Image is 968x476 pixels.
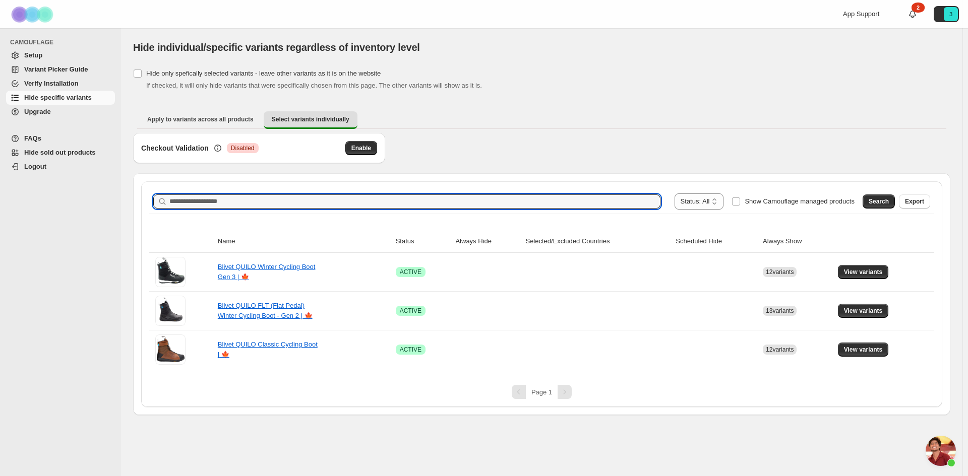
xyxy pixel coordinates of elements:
span: Upgrade [24,108,51,115]
span: Export [905,197,924,206]
span: Hide only spefically selected variants - leave other variants as it is on the website [146,70,381,77]
button: Apply to variants across all products [139,111,262,127]
th: Name [215,230,393,253]
button: Select variants individually [264,111,357,129]
span: Select variants individually [272,115,349,123]
th: Selected/Excluded Countries [522,230,673,253]
span: Page 1 [531,388,552,396]
span: View variants [844,268,883,276]
th: Scheduled Hide [673,230,760,253]
a: FAQs [6,131,115,146]
button: Export [899,194,930,209]
div: Select variants individually [133,133,950,415]
span: FAQs [24,134,41,142]
span: 12 variants [766,268,794,276]
a: Verify Installation [6,77,115,91]
span: Hide specific variants [24,94,92,101]
img: Camouflage [8,1,58,28]
span: Disabled [231,144,255,152]
a: Setup [6,48,115,62]
h3: Checkout Validation [141,143,209,153]
div: 2 [912,3,925,13]
nav: Pagination [149,385,934,399]
span: Setup [24,51,42,59]
a: Variant Picker Guide [6,62,115,77]
a: Hide sold out products [6,146,115,160]
span: View variants [844,346,883,354]
span: ACTIVE [400,268,421,276]
span: App Support [843,10,879,18]
a: Blivet QUILO FLT (Flat Pedal) Winter Cycling Boot - Gen 2 | 🍁 [218,302,313,319]
span: Search [869,197,889,206]
a: Blivet QUILO Classic Cycling Boot | 🍁 [218,341,318,358]
span: 12 variants [766,346,794,353]
button: View variants [838,265,889,279]
span: Verify Installation [24,80,79,87]
th: Status [393,230,453,253]
span: ACTIVE [400,346,421,354]
button: Enable [345,141,377,155]
button: Search [863,194,895,209]
span: Apply to variants across all products [147,115,254,123]
th: Always Hide [452,230,522,253]
span: 13 variants [766,307,794,314]
text: 3 [949,11,952,17]
button: Avatar with initials 3 [934,6,959,22]
span: ACTIVE [400,307,421,315]
a: Hide specific variants [6,91,115,105]
img: Blivet QUILO Winter Cycling Boot Gen 3 | 🍁 [155,257,186,287]
button: View variants [838,304,889,318]
span: Hide sold out products [24,149,96,156]
span: If checked, it will only hide variants that were specifically chosen from this page. The other va... [146,82,482,89]
span: View variants [844,307,883,315]
img: Blivet QUILO Classic Cycling Boot | 🍁 [155,334,186,365]
span: CAMOUFLAGE [10,38,116,46]
a: Upgrade [6,105,115,119]
span: Hide individual/specific variants regardless of inventory level [133,42,420,53]
span: Variant Picker Guide [24,65,88,73]
span: Logout [24,163,46,170]
button: View variants [838,343,889,357]
th: Always Show [760,230,835,253]
div: Open chat [926,436,956,466]
img: Blivet QUILO FLT (Flat Pedal) Winter Cycling Boot - Gen 2 | 🍁 [155,296,186,326]
a: Blivet QUILO Winter Cycling Boot Gen 3 | 🍁 [218,263,316,281]
a: 2 [907,9,918,19]
a: Logout [6,160,115,174]
span: Show Camouflage managed products [745,197,855,205]
span: Avatar with initials 3 [944,7,958,21]
span: Enable [351,144,371,152]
